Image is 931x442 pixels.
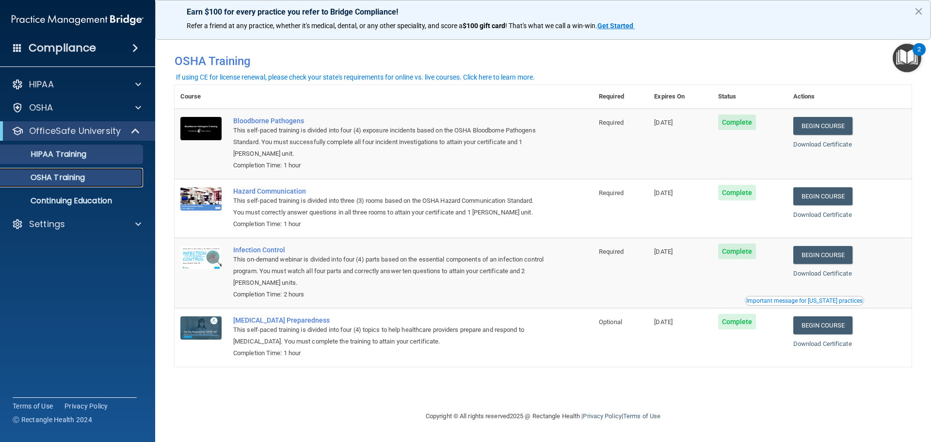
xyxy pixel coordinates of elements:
[597,22,635,30] a: Get Started
[29,125,121,137] p: OfficeSafe University
[793,117,852,135] a: Begin Course
[233,117,545,125] a: Bloodborne Pathogens
[29,218,65,230] p: Settings
[793,316,852,334] a: Begin Course
[654,318,673,326] span: [DATE]
[13,401,53,411] a: Terms of Use
[233,218,545,230] div: Completion Time: 1 hour
[175,54,912,68] h4: OSHA Training
[12,102,141,114] a: OSHA
[233,246,545,254] a: Infection Control
[599,119,624,126] span: Required
[12,218,141,230] a: Settings
[793,246,852,264] a: Begin Course
[233,289,545,300] div: Completion Time: 2 hours
[917,49,921,62] div: 2
[654,119,673,126] span: [DATE]
[787,85,912,109] th: Actions
[175,72,536,82] button: If using CE for license renewal, please check your state's requirements for online vs. live cours...
[233,187,545,195] a: Hazard Communication
[793,270,852,277] a: Download Certificate
[793,141,852,148] a: Download Certificate
[463,22,505,30] strong: $100 gift card
[6,149,86,159] p: HIPAA Training
[233,347,545,359] div: Completion Time: 1 hour
[233,316,545,324] a: [MEDICAL_DATA] Preparedness
[745,296,864,306] button: Read this if you are a dental practitioner in the state of CA
[718,115,756,130] span: Complete
[29,79,54,90] p: HIPAA
[175,85,227,109] th: Course
[597,22,633,30] strong: Get Started
[599,248,624,255] span: Required
[29,102,53,114] p: OSHA
[793,187,852,205] a: Begin Course
[893,44,921,72] button: Open Resource Center, 2 new notifications
[712,85,787,109] th: Status
[13,415,92,425] span: Ⓒ Rectangle Health 2024
[583,412,621,420] a: Privacy Policy
[187,22,463,30] span: Refer a friend at any practice, whether it's medical, dental, or any other speciality, and score a
[599,318,622,326] span: Optional
[64,401,108,411] a: Privacy Policy
[233,254,545,289] div: This on-demand webinar is divided into four (4) parts based on the essential components of an inf...
[233,125,545,160] div: This self-paced training is divided into four (4) exposure incidents based on the OSHA Bloodborne...
[505,22,597,30] span: ! That's what we call a win-win.
[654,248,673,255] span: [DATE]
[176,74,535,81] div: If using CE for license renewal, please check your state's requirements for online vs. live cours...
[718,244,756,259] span: Complete
[233,324,545,347] div: This self-paced training is divided into four (4) topics to help healthcare providers prepare and...
[233,195,545,218] div: This self-paced training is divided into three (3) rooms based on the OSHA Hazard Communication S...
[914,3,923,19] button: Close
[233,160,545,171] div: Completion Time: 1 hour
[12,125,141,137] a: OfficeSafe University
[623,412,660,420] a: Terms of Use
[648,85,712,109] th: Expires On
[718,185,756,200] span: Complete
[718,314,756,329] span: Complete
[746,298,863,304] div: Important message for [US_STATE] practices
[29,41,96,55] h4: Compliance
[654,189,673,196] span: [DATE]
[187,7,899,16] p: Earn $100 for every practice you refer to Bridge Compliance!
[793,340,852,347] a: Download Certificate
[366,401,720,432] div: Copyright © All rights reserved 2025 @ Rectangle Health | |
[793,211,852,218] a: Download Certificate
[599,189,624,196] span: Required
[12,10,144,30] img: PMB logo
[6,196,139,206] p: Continuing Education
[6,173,85,182] p: OSHA Training
[12,79,141,90] a: HIPAA
[763,373,919,412] iframe: Drift Widget Chat Controller
[593,85,648,109] th: Required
